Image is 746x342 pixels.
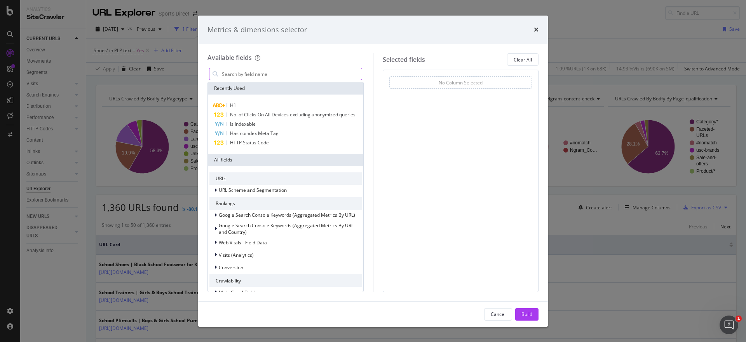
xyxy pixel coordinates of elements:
button: Build [515,308,539,321]
span: Main Crawl Fields [219,289,257,296]
span: URL Scheme and Segmentation [219,187,287,193]
div: All fields [208,154,363,166]
iframe: Intercom live chat [720,316,738,334]
div: URLs [209,172,362,185]
span: Web Vitals - Field Data [219,239,267,246]
span: HTTP Status Code [230,139,269,146]
span: Google Search Console Keywords (Aggregated Metrics By URL) [219,212,355,218]
div: Available fields [207,53,252,62]
button: Cancel [484,308,512,321]
span: No. of Clicks On All Devices excluding anonymized queries [230,111,356,118]
span: Has noindex Meta Tag [230,130,279,137]
button: Clear All [507,53,539,66]
div: Cancel [491,311,505,317]
span: Google Search Console Keywords (Aggregated Metrics By URL and Country) [219,222,354,235]
div: Recently Used [208,82,363,95]
span: Visits (Analytics) [219,252,254,258]
span: Conversion [219,264,243,271]
div: Selected fields [383,55,425,64]
input: Search by field name [221,68,362,80]
div: Build [521,311,532,317]
span: H1 [230,102,236,109]
div: modal [198,16,548,327]
div: Crawlability [209,274,362,287]
div: times [534,25,539,35]
span: 1 [736,316,742,322]
div: Clear All [514,56,532,63]
div: Rankings [209,197,362,210]
div: No Column Selected [439,79,483,86]
span: Is Indexable [230,121,256,127]
div: Metrics & dimensions selector [207,25,307,35]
